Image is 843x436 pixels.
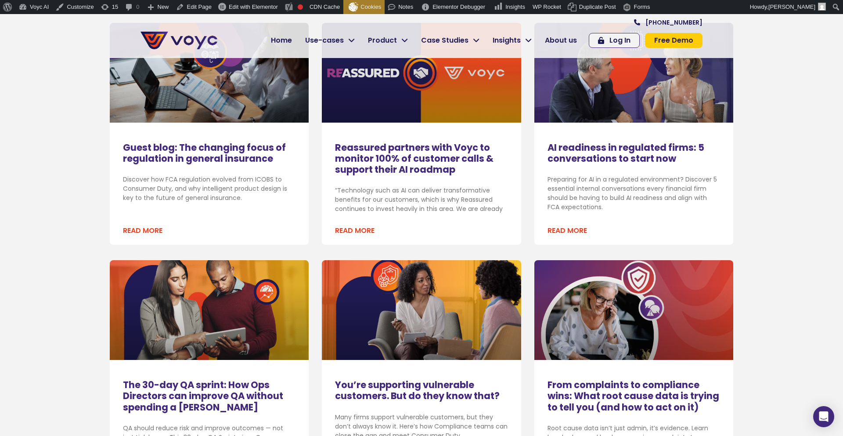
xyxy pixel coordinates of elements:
p: Discover how FCA regulation evolved from ICOBS to Consumer Duty, and why intelligent product desi... [123,175,295,203]
span: About us [545,35,577,46]
span: Home [271,35,292,46]
span: Edit with Elementor [229,4,278,10]
p: “Technology such as AI can deliver transformative benefits for our customers, which is why Reassu... [335,186,508,214]
span: Insights [493,35,521,46]
a: Case Studies [414,32,486,49]
a: AI readiness in regulated firms: 5 conversations to start now [548,141,704,165]
span: Case Studies [421,35,468,46]
a: Read more about AI readiness in regulated firms: 5 conversations to start now [548,225,587,236]
a: Read more about Reassured partners with Voyc to monitor 100% of customer calls & support their AI... [335,225,375,236]
span: Free Demo [654,37,693,44]
a: Insights [486,32,538,49]
a: Home [264,32,299,49]
span: [PHONE_NUMBER] [645,19,702,25]
a: The 30-day QA sprint: How Ops Directors can improve QA without spending a [PERSON_NAME] [123,378,283,413]
span: Use-cases [305,35,344,46]
a: Product [361,32,414,49]
span: Product [368,35,397,46]
a: You’re supporting vulnerable customers. But do they know that? [335,378,500,402]
a: From complaints to compliance wins: What root cause data is trying to tell you (and how to act on... [548,378,719,413]
a: Guest blog: The changing focus of regulation in general insurance [123,141,286,165]
img: voyc-full-logo [140,32,217,49]
div: Open Intercom Messenger [813,406,834,427]
a: About us [538,32,584,49]
a: man and woman having a formal conversation at the office [534,23,733,123]
span: Insights [505,4,525,10]
a: Use-cases [299,32,361,49]
a: Log In [589,33,640,48]
span: Log In [609,37,630,44]
a: Read more about Guest blog: The changing focus of regulation in general insurance [123,225,162,236]
a: Reassured partners with Voyc to monitor 100% of customer calls & support their AI roadmap [335,141,494,176]
a: Free Demo [645,33,702,48]
p: Preparing for AI in a regulated environment? Discover 5 essential internal conversations every fi... [548,175,720,212]
div: Focus keyphrase not set [298,4,303,10]
a: woman talking to another woman in a therapy session [322,260,521,360]
a: [PHONE_NUMBER] [634,19,702,25]
span: [PERSON_NAME] [768,4,815,10]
